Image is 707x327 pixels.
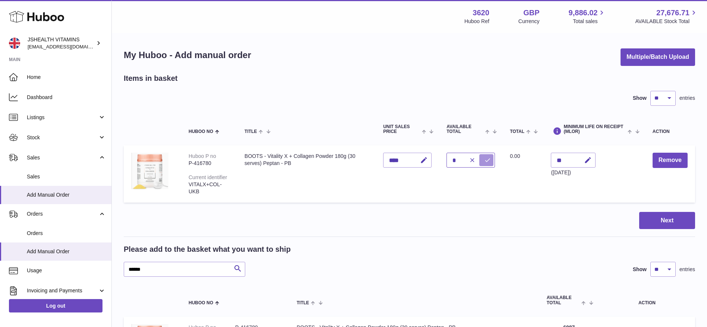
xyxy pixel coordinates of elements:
[124,244,291,254] h2: Please add to the basket what you want to ship
[27,248,106,255] span: Add Manual Order
[27,210,98,218] span: Orders
[27,134,98,141] span: Stock
[551,169,596,176] div: ([DATE])
[547,295,580,305] span: AVAILABLE Total
[27,191,106,199] span: Add Manual Order
[621,48,695,66] button: Multiple/Batch Upload
[27,173,106,180] span: Sales
[27,74,106,81] span: Home
[27,267,106,274] span: Usage
[189,301,213,305] span: Huboo no
[569,8,606,25] a: 9,886.02 Total sales
[244,129,257,134] span: Title
[679,266,695,273] span: entries
[633,95,647,102] label: Show
[510,153,520,159] span: 0.00
[27,287,98,294] span: Invoicing and Payments
[573,18,606,25] span: Total sales
[518,18,540,25] div: Currency
[28,36,95,50] div: JSHEALTH VITAMINS
[639,212,695,229] button: Next
[27,154,98,161] span: Sales
[237,145,376,202] td: BOOTS - Vitality X + Collagen Powder 180g (30 serves) Peptan - PB
[189,153,216,159] div: Huboo P no
[653,129,688,134] div: Action
[189,129,213,134] span: Huboo no
[189,181,230,195] div: VITALX+COL-UKB
[131,153,168,189] img: BOOTS - Vitality X + Collagen Powder 180g (30 serves) Peptan - PB
[446,124,483,134] span: AVAILABLE Total
[523,8,539,18] strong: GBP
[383,124,420,134] span: Unit Sales Price
[564,124,626,134] span: Minimum Life On Receipt (MLOR)
[633,266,647,273] label: Show
[27,114,98,121] span: Listings
[599,288,695,312] th: Action
[9,299,102,312] a: Log out
[679,95,695,102] span: entries
[189,160,230,167] div: P-416780
[473,8,489,18] strong: 3620
[464,18,489,25] div: Huboo Ref
[656,8,689,18] span: 27,676.71
[635,8,698,25] a: 27,676.71 AVAILABLE Stock Total
[569,8,598,18] span: 9,886.02
[189,174,227,180] div: Current identifier
[653,153,688,168] button: Remove
[27,94,106,101] span: Dashboard
[28,44,110,50] span: [EMAIL_ADDRESS][DOMAIN_NAME]
[9,38,20,49] img: internalAdmin-3620@internal.huboo.com
[510,129,524,134] span: Total
[124,49,251,61] h1: My Huboo - Add manual order
[124,73,178,83] h2: Items in basket
[635,18,698,25] span: AVAILABLE Stock Total
[297,301,309,305] span: Title
[27,230,106,237] span: Orders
